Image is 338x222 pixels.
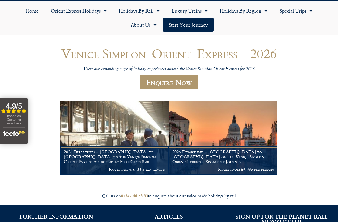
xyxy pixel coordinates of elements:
h1: Venice Simplon-Orient-Express - 2026 [23,46,315,61]
a: About Us [125,18,163,32]
a: Enquire Now [140,75,198,89]
p: Prices From £4,995 per person [64,167,165,172]
a: Start your Journey [163,18,214,32]
a: Special Trips [274,4,319,18]
h1: 2026 Departures – [GEOGRAPHIC_DATA] to [GEOGRAPHIC_DATA] on the Venice Simplon Orient Express – S... [172,149,274,164]
p: View our expanding range of holiday experiences aboard the Venice Simplon Orient Express for 2026 [23,66,315,72]
img: Orient Express Special Venice compressed [169,101,277,175]
nav: Menu [3,4,335,32]
a: Orient Express Holidays [45,4,113,18]
a: Luxury Trains [166,4,214,18]
a: 01347 66 53 33 [121,192,148,199]
a: Holidays by Rail [113,4,166,18]
h1: 2026 Departures – [GEOGRAPHIC_DATA] to [GEOGRAPHIC_DATA] on the Venice Simplon Orient Express out... [64,149,165,164]
p: Prices from £4,995 per person [172,167,274,172]
a: Home [19,4,45,18]
a: Holidays by Region [214,4,274,18]
h2: FURTHER INFORMATION [9,214,104,219]
a: 2026 Departures – [GEOGRAPHIC_DATA] to [GEOGRAPHIC_DATA] on the Venice Simplon Orient Express out... [60,101,169,175]
div: Call us on to enquire about our tailor made holidays by rail [3,193,335,199]
h2: ARTICLES [122,214,216,219]
a: 2026 Departures – [GEOGRAPHIC_DATA] to [GEOGRAPHIC_DATA] on the Venice Simplon Orient Express – S... [169,101,278,175]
